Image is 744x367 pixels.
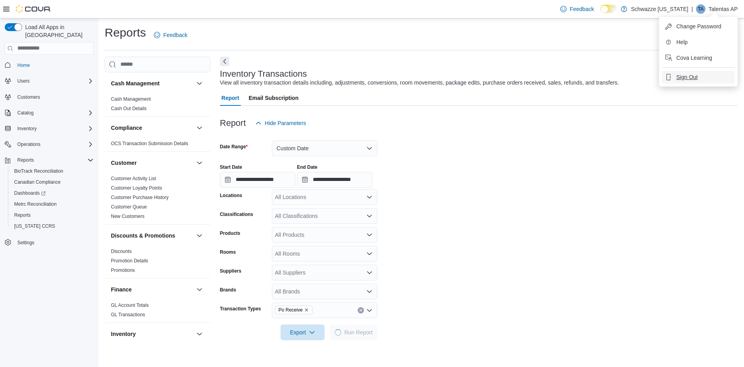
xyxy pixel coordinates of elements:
[111,286,193,293] button: Finance
[220,118,246,128] h3: Report
[17,141,41,148] span: Operations
[111,213,144,219] span: New Customers
[570,5,594,13] span: Feedback
[557,1,597,17] a: Feedback
[14,61,33,70] a: Home
[2,123,97,134] button: Inventory
[14,108,94,118] span: Catalog
[5,56,94,269] nav: Complex example
[14,108,37,118] button: Catalog
[366,194,373,200] button: Open list of options
[220,211,253,218] label: Classifications
[297,172,373,188] input: Press the down key to open a popover containing a calendar.
[17,157,34,163] span: Reports
[17,78,30,84] span: Users
[279,306,303,314] span: Po Receive
[11,166,94,176] span: BioTrack Reconciliation
[111,105,147,112] span: Cash Out Details
[662,36,735,48] button: Help
[111,79,160,87] h3: Cash Management
[662,52,735,64] button: Cova Learning
[111,267,135,273] span: Promotions
[8,199,97,210] button: Metrc Reconciliation
[14,201,57,207] span: Metrc Reconciliation
[2,59,97,71] button: Home
[600,5,617,13] input: Dark Mode
[14,155,94,165] span: Reports
[220,172,295,188] input: Press the down key to open a popover containing a calendar.
[111,214,144,219] a: New Customers
[111,124,142,132] h3: Compliance
[111,175,156,182] span: Customer Activity List
[709,4,738,14] p: Talentas AP
[111,159,193,167] button: Customer
[105,94,210,116] div: Cash Management
[17,125,37,132] span: Inventory
[11,221,58,231] a: [US_STATE] CCRS
[662,20,735,33] button: Change Password
[8,188,97,199] a: Dashboards
[14,92,43,102] a: Customers
[220,69,307,79] h3: Inventory Transactions
[2,107,97,118] button: Catalog
[220,230,240,236] label: Products
[195,158,204,168] button: Customer
[2,155,97,166] button: Reports
[111,258,148,264] a: Promotion Details
[111,267,135,273] a: Promotions
[14,212,31,218] span: Reports
[2,91,97,103] button: Customers
[17,94,40,100] span: Customers
[220,164,242,170] label: Start Date
[14,140,44,149] button: Operations
[344,328,373,336] span: Run Report
[11,199,94,209] span: Metrc Reconciliation
[366,288,373,295] button: Open list of options
[275,306,312,314] span: Po Receive
[111,248,132,255] span: Discounts
[304,308,309,312] button: Remove Po Receive from selection in this group
[111,204,147,210] span: Customer Queue
[2,76,97,87] button: Users
[11,221,94,231] span: Washington CCRS
[14,124,94,133] span: Inventory
[220,306,261,312] label: Transaction Types
[105,25,146,41] h1: Reports
[11,199,60,209] a: Metrc Reconciliation
[16,5,51,13] img: Cova
[14,190,46,196] span: Dashboards
[676,54,712,62] span: Cova Learning
[111,302,149,308] span: GL Account Totals
[2,236,97,248] button: Settings
[105,247,210,278] div: Discounts & Promotions
[220,144,248,150] label: Date Range
[163,31,187,39] span: Feedback
[105,174,210,224] div: Customer
[111,79,193,87] button: Cash Management
[111,347,157,353] span: Inventory Adjustments
[22,23,94,39] span: Load All Apps in [GEOGRAPHIC_DATA]
[11,210,94,220] span: Reports
[222,90,239,106] span: Report
[111,232,175,240] h3: Discounts & Promotions
[111,330,193,338] button: Inventory
[195,79,204,88] button: Cash Management
[111,159,137,167] h3: Customer
[14,155,37,165] button: Reports
[111,176,156,181] a: Customer Activity List
[105,301,210,323] div: Finance
[111,249,132,254] a: Discounts
[11,188,49,198] a: Dashboards
[8,177,97,188] button: Canadian Compliance
[220,287,236,293] label: Brands
[676,73,698,81] span: Sign Out
[14,92,94,102] span: Customers
[111,185,162,191] a: Customer Loyalty Points
[111,96,151,102] a: Cash Management
[111,232,193,240] button: Discounts & Promotions
[366,213,373,219] button: Open list of options
[195,231,204,240] button: Discounts & Promotions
